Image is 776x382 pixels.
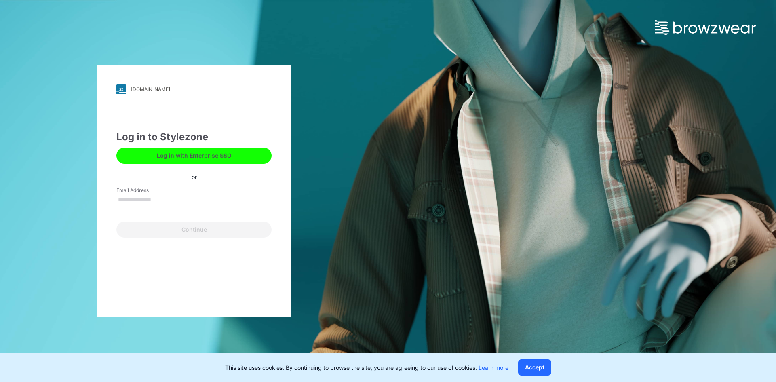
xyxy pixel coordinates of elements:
[116,187,173,194] label: Email Address
[479,364,508,371] a: Learn more
[116,130,272,144] div: Log in to Stylezone
[655,20,756,35] img: browzwear-logo.73288ffb.svg
[225,363,508,372] p: This site uses cookies. By continuing to browse the site, you are agreeing to our use of cookies.
[518,359,551,376] button: Accept
[116,84,126,94] img: svg+xml;base64,PHN2ZyB3aWR0aD0iMjgiIGhlaWdodD0iMjgiIHZpZXdCb3g9IjAgMCAyOCAyOCIgZmlsbD0ibm9uZSIgeG...
[131,86,170,92] div: [DOMAIN_NAME]
[185,173,203,181] div: or
[116,148,272,164] button: Log in with Enterprise SSO
[116,84,272,94] a: [DOMAIN_NAME]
